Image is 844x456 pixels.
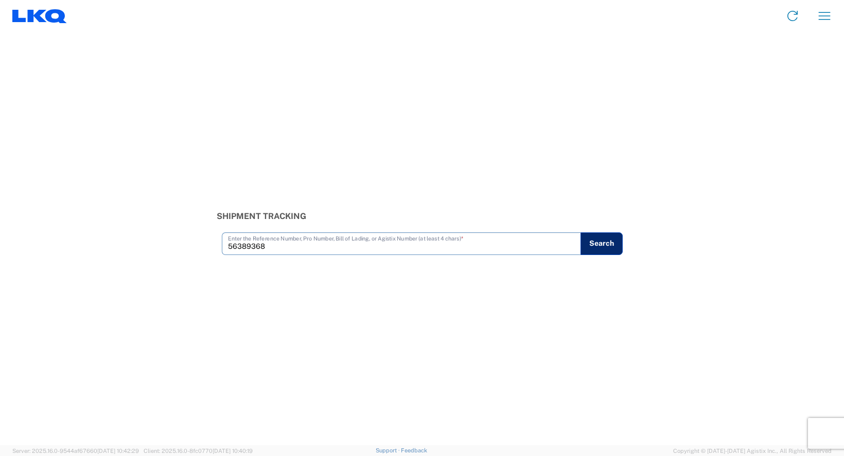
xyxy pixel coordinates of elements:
[12,448,139,454] span: Server: 2025.16.0-9544af67660
[581,232,623,255] button: Search
[97,448,139,454] span: [DATE] 10:42:29
[213,448,253,454] span: [DATE] 10:40:19
[673,446,832,455] span: Copyright © [DATE]-[DATE] Agistix Inc., All Rights Reserved
[217,211,628,221] h3: Shipment Tracking
[144,448,253,454] span: Client: 2025.16.0-8fc0770
[401,447,427,453] a: Feedback
[376,447,401,453] a: Support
